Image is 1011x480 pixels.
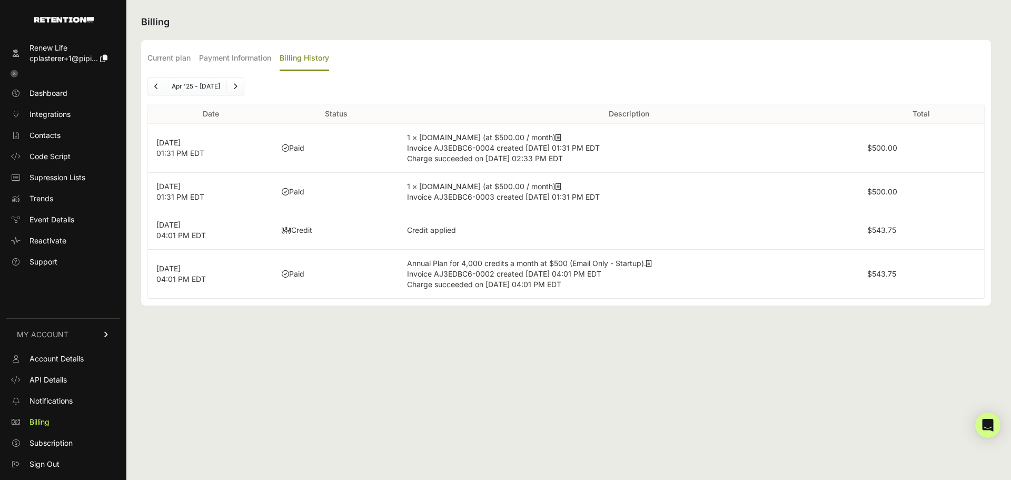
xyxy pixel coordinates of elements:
td: Credit applied [399,211,858,250]
a: Support [6,253,120,270]
td: Paid [273,173,399,211]
td: Credit [273,211,399,250]
a: Sign Out [6,456,120,473]
span: Integrations [29,109,71,120]
label: $500.00 [867,143,897,152]
span: Subscription [29,438,73,448]
span: Account Details [29,354,84,364]
a: Contacts [6,127,120,144]
label: Current plan [147,46,191,71]
label: Payment Information [199,46,271,71]
label: Billing History [280,46,329,71]
span: Invoice AJ3EDBC6-0003 created [DATE] 01:31 PM EDT [407,192,600,201]
img: Retention.com [34,17,94,23]
div: Renew Life [29,43,107,53]
p: [DATE] 04:01 PM EDT [156,220,265,241]
div: Open Intercom Messenger [975,413,1000,438]
h2: Billing [141,15,991,30]
a: API Details [6,371,120,388]
span: Support [29,257,57,267]
span: cplasterer+1@pipi... [29,54,98,63]
span: Notifications [29,396,73,406]
a: Next [227,78,244,95]
span: Code Script [29,151,71,162]
span: Sign Out [29,459,60,469]
a: Trends [6,190,120,207]
p: [DATE] 01:31 PM EDT [156,181,265,202]
span: Trends [29,193,53,204]
label: $543.75 [867,226,896,234]
th: Date [148,104,273,124]
span: Dashboard [29,88,67,99]
td: Paid [273,250,399,299]
td: 1 × [DOMAIN_NAME] (at $500.00 / month) [399,124,858,173]
span: Charge succeeded on [DATE] 04:01 PM EDT [407,280,561,289]
a: Event Details [6,211,120,228]
a: Supression Lists [6,169,120,186]
span: Billing [29,417,49,427]
td: Annual Plan for 4,000 credits a month at $500 (Email Only - Startup). [399,250,858,299]
span: Invoice AJ3EDBC6-0002 created [DATE] 04:01 PM EDT [407,269,601,278]
span: Invoice AJ3EDBC6-0004 created [DATE] 01:31 PM EDT [407,143,600,152]
span: API Details [29,375,67,385]
a: Integrations [6,106,120,123]
th: Description [399,104,858,124]
a: MY ACCOUNT [6,318,120,350]
p: [DATE] 04:01 PM EDT [156,263,265,285]
a: Renew Life cplasterer+1@pipi... [6,40,120,67]
span: Charge succeeded on [DATE] 02:33 PM EDT [407,154,563,163]
td: Paid [273,124,399,173]
li: Apr '25 - [DATE] [165,82,226,91]
a: Dashboard [6,85,120,102]
label: $500.00 [867,187,897,196]
span: Supression Lists [29,172,85,183]
span: Reactivate [29,236,66,246]
span: Contacts [29,130,61,141]
a: Subscription [6,435,120,452]
span: MY ACCOUNT [17,329,68,340]
a: Reactivate [6,232,120,249]
a: Billing [6,414,120,430]
label: $543.75 [867,269,896,278]
a: Code Script [6,148,120,165]
td: 1 × [DOMAIN_NAME] (at $500.00 / month) [399,173,858,211]
a: Account Details [6,350,120,367]
a: Notifications [6,393,120,409]
th: Status [273,104,399,124]
a: Previous [148,78,165,95]
span: Event Details [29,214,74,225]
p: [DATE] 01:31 PM EDT [156,138,265,159]
th: Total [859,104,984,124]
